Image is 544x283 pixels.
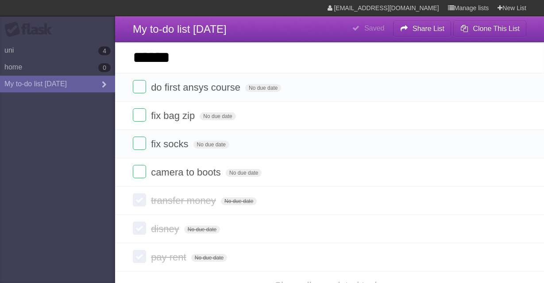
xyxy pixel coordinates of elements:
label: Done [133,137,146,150]
span: No due date [193,141,229,149]
b: Clone This List [473,25,520,32]
span: My to-do list [DATE] [133,23,227,35]
label: Done [133,165,146,178]
span: transfer money [151,195,218,206]
span: pay rent [151,252,189,263]
span: No due date [245,84,281,92]
label: Done [133,222,146,235]
label: Done [133,250,146,263]
button: Clone This List [453,21,526,37]
span: No due date [191,254,227,262]
span: No due date [184,226,220,233]
span: do first ansys course [151,82,243,93]
label: Done [133,193,146,207]
span: fix bag zip [151,110,197,121]
label: Done [133,108,146,122]
button: Share List [393,21,451,37]
b: 4 [98,46,111,55]
b: Share List [413,25,444,32]
div: Flask [4,22,58,38]
b: Saved [364,24,384,32]
label: Done [133,80,146,93]
span: camera to boots [151,167,223,178]
span: No due date [221,197,257,205]
span: disney [151,223,181,234]
b: 0 [98,63,111,72]
span: fix socks [151,138,190,149]
span: No due date [226,169,262,177]
span: No due date [200,112,235,120]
